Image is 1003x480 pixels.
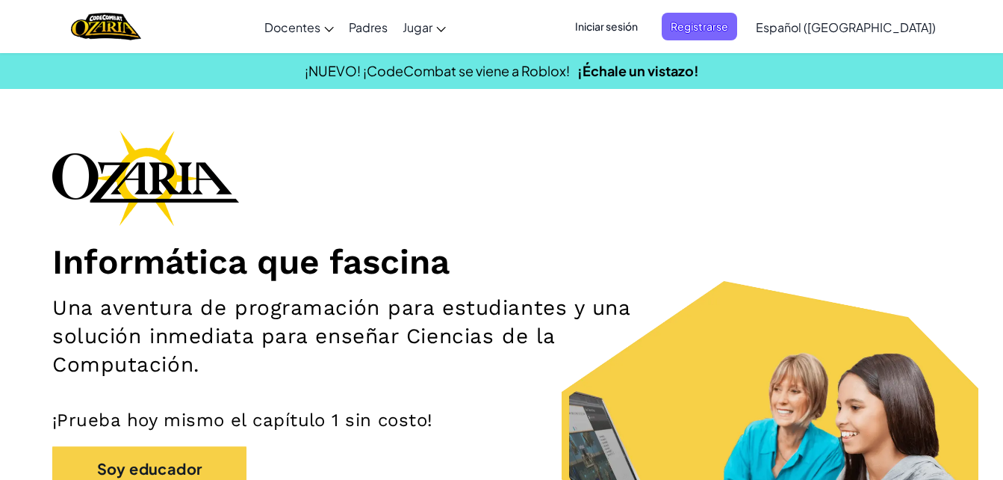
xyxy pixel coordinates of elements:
a: Jugar [395,7,453,47]
span: Jugar [403,19,432,35]
img: Home [71,11,140,42]
p: ¡Prueba hoy mismo el capítulo 1 sin costo! [52,409,951,431]
a: ¡Échale un vistazo! [577,62,699,79]
h2: Una aventura de programación para estudiantes y una solución inmediata para enseñar Ciencias de l... [52,294,654,379]
img: Ozaria branding logo [52,130,239,226]
span: Docentes [264,19,320,35]
a: Docentes [257,7,341,47]
a: Español ([GEOGRAPHIC_DATA]) [748,7,943,47]
a: Ozaria by CodeCombat logo [71,11,140,42]
button: Registrarse [662,13,737,40]
a: Padres [341,7,395,47]
span: Español ([GEOGRAPHIC_DATA]) [756,19,936,35]
span: ¡NUEVO! ¡CodeCombat se viene a Roblox! [305,62,570,79]
button: Iniciar sesión [566,13,647,40]
h1: Informática que fascina [52,241,951,283]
